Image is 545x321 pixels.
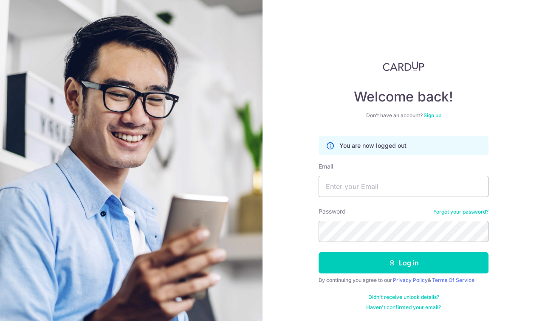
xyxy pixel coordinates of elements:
h4: Welcome back! [319,88,489,105]
a: Terms Of Service [432,277,474,283]
input: Enter your Email [319,176,489,197]
label: Password [319,207,346,216]
a: Forgot your password? [433,208,489,215]
img: CardUp Logo [383,61,424,71]
a: Didn't receive unlock details? [368,294,439,301]
a: Sign up [424,112,441,118]
a: Privacy Policy [393,277,428,283]
div: By continuing you agree to our & [319,277,489,284]
button: Log in [319,252,489,273]
a: Haven't confirmed your email? [366,304,441,311]
label: Email [319,162,333,171]
div: Don’t have an account? [319,112,489,119]
p: You are now logged out [339,141,407,150]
